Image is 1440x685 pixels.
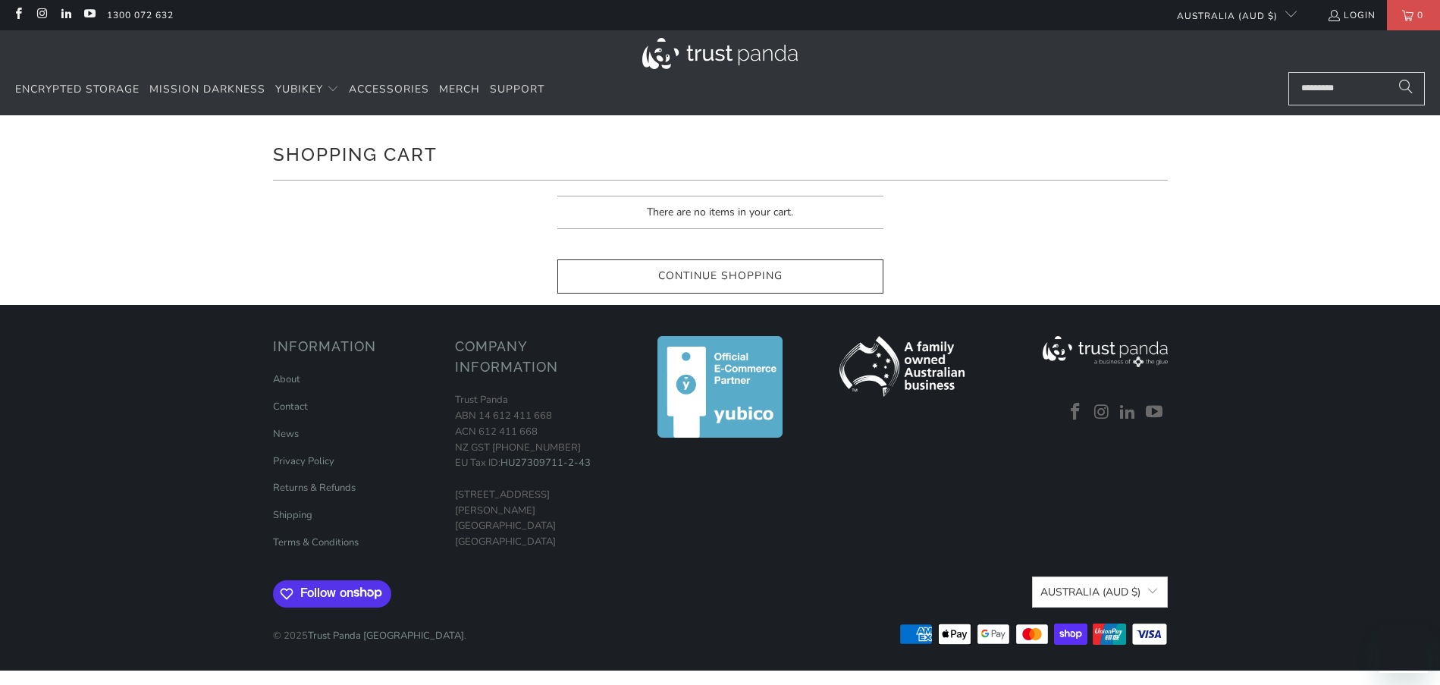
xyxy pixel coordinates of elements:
[557,196,883,229] p: There are no items in your cart.
[273,138,1168,168] h1: Shopping Cart
[15,72,544,108] nav: Translation missing: en.navigation.header.main_nav
[149,82,265,96] span: Mission Darkness
[273,372,300,386] a: About
[275,72,339,108] summary: YubiKey
[275,82,323,96] span: YubiKey
[308,629,464,643] a: Trust Panda [GEOGRAPHIC_DATA]
[273,454,334,468] a: Privacy Policy
[349,72,429,108] a: Accessories
[1090,403,1113,423] a: Trust Panda Australia on Instagram
[149,72,265,108] a: Mission Darkness
[1327,7,1376,24] a: Login
[642,38,798,69] img: Trust Panda Australia
[490,82,544,96] span: Support
[1387,72,1425,105] button: Search
[349,82,429,96] span: Accessories
[500,456,591,470] a: HU27309711-2-43
[15,82,140,96] span: Encrypted Storage
[273,536,359,549] a: Terms & Conditions
[15,72,140,108] a: Encrypted Storage
[35,9,48,21] a: Trust Panda Australia on Instagram
[273,427,299,441] a: News
[107,7,174,24] a: 1300 072 632
[11,9,24,21] a: Trust Panda Australia on Facebook
[439,72,480,108] a: Merch
[1144,403,1166,423] a: Trust Panda Australia on YouTube
[273,481,356,495] a: Returns & Refunds
[455,392,622,550] p: Trust Panda ABN 14 612 411 668 ACN 612 411 668 NZ GST [PHONE_NUMBER] EU Tax ID: [STREET_ADDRESS][...
[557,259,883,294] a: Continue Shopping
[273,400,308,413] a: Contact
[439,82,480,96] span: Merch
[1117,403,1140,423] a: Trust Panda Australia on LinkedIn
[490,72,544,108] a: Support
[273,613,466,644] p: © 2025 .
[273,508,312,522] a: Shipping
[1032,577,1167,608] button: Australia (AUD $)
[1065,403,1087,423] a: Trust Panda Australia on Facebook
[83,9,96,21] a: Trust Panda Australia on YouTube
[1288,72,1425,105] input: Search...
[1379,624,1428,673] iframe: Button to launch messaging window
[59,9,72,21] a: Trust Panda Australia on LinkedIn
